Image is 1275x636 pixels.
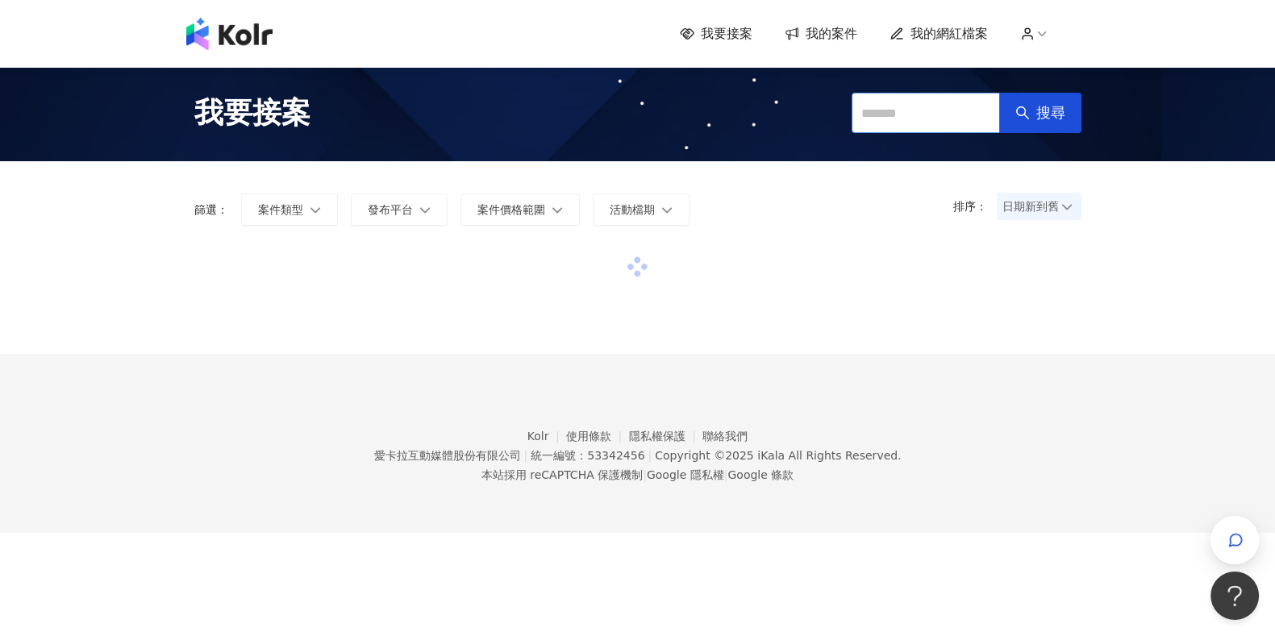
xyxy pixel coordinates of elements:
p: 篩選： [194,203,228,216]
button: 活動檔期 [593,193,690,226]
span: 我的案件 [806,25,857,43]
button: 發布平台 [351,193,448,226]
span: 我要接案 [194,93,310,133]
div: Copyright © 2025 All Rights Reserved. [655,449,901,462]
a: 聯絡我們 [702,430,748,443]
span: 案件類型 [258,203,303,216]
a: Google 條款 [727,468,794,481]
a: iKala [757,449,785,462]
p: 排序： [953,200,997,213]
div: 統一編號：53342456 [531,449,644,462]
div: 愛卡拉互動媒體股份有限公司 [373,449,520,462]
span: 活動檔期 [610,203,655,216]
button: 案件類型 [241,193,338,226]
span: | [643,468,647,481]
span: | [523,449,527,462]
a: Google 隱私權 [647,468,724,481]
span: 我的網紅檔案 [910,25,988,43]
button: 搜尋 [999,93,1081,133]
iframe: Help Scout Beacon - Open [1210,572,1259,620]
a: 我的案件 [785,25,857,43]
a: 隱私權保護 [629,430,703,443]
img: logo [186,18,273,50]
button: 案件價格範圍 [460,193,580,226]
span: 日期新到舊 [1002,194,1076,218]
a: Kolr [527,430,566,443]
span: 本站採用 reCAPTCHA 保護機制 [481,465,794,484]
span: 我要接案 [701,25,752,43]
span: search [1015,106,1030,120]
a: 我的網紅檔案 [890,25,988,43]
span: | [648,449,652,462]
span: 發布平台 [368,203,413,216]
a: 使用條款 [566,430,629,443]
span: 搜尋 [1036,104,1065,122]
span: 案件價格範圍 [477,203,545,216]
span: | [724,468,728,481]
a: 我要接案 [680,25,752,43]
